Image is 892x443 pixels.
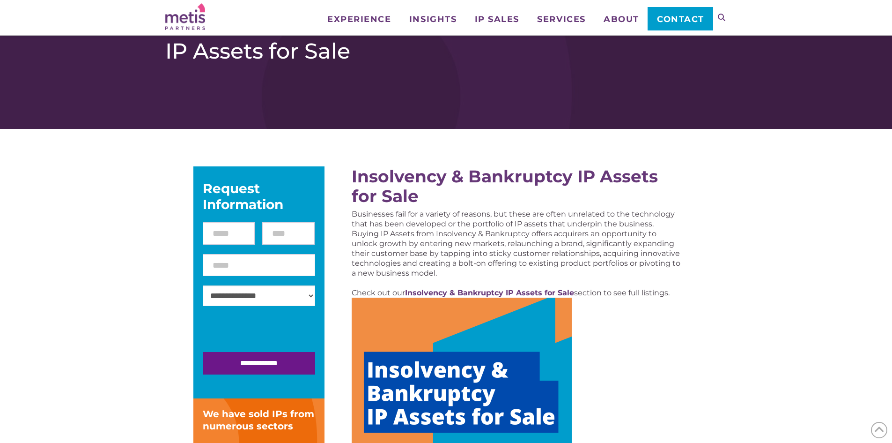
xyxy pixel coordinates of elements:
[409,15,457,23] span: Insights
[352,288,681,298] p: Check out our section to see full listings.
[165,3,205,30] img: Metis Partners
[648,7,713,30] a: Contact
[352,209,681,278] p: Businesses fail for a variety of reasons, but these are often unrelated to the technology that ha...
[165,38,727,64] h1: IP Assets for Sale
[537,15,585,23] span: Services
[604,15,639,23] span: About
[203,408,315,432] div: We have sold IPs from numerous sectors
[405,288,574,297] a: Insolvency & Bankruptcy IP Assets for Sale
[475,15,519,23] span: IP Sales
[871,422,887,438] span: Back to Top
[203,315,345,352] iframe: reCAPTCHA
[657,15,704,23] span: Contact
[352,166,658,206] a: Insolvency & Bankruptcy IP Assets for Sale
[203,180,315,212] div: Request Information
[327,15,391,23] span: Experience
